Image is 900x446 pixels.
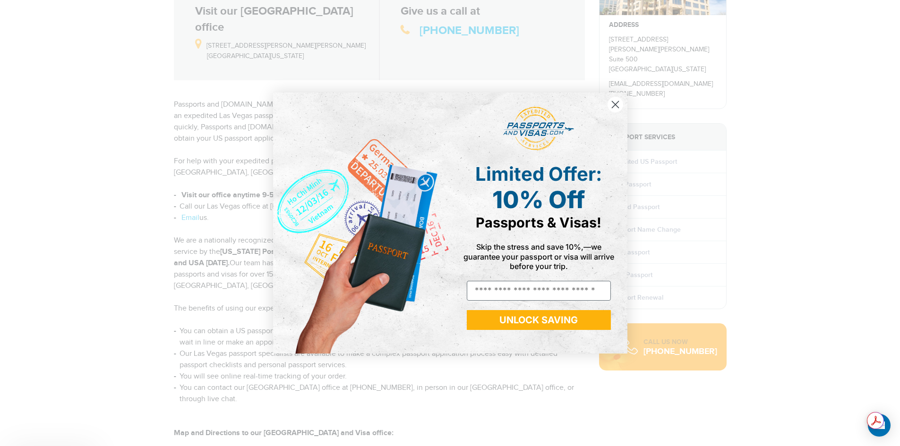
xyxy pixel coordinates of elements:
[607,96,624,113] button: Close dialog
[463,242,614,270] span: Skip the stress and save 10%,—we guarantee your passport or visa will arrive before your trip.
[273,93,450,353] img: de9cda0d-0715-46ca-9a25-073762a91ba7.png
[492,185,585,214] span: 10% Off
[475,162,602,185] span: Limited Offer:
[503,107,574,151] img: passports and visas
[476,214,601,231] span: Passports & Visas!
[467,310,611,330] button: UNLOCK SAVING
